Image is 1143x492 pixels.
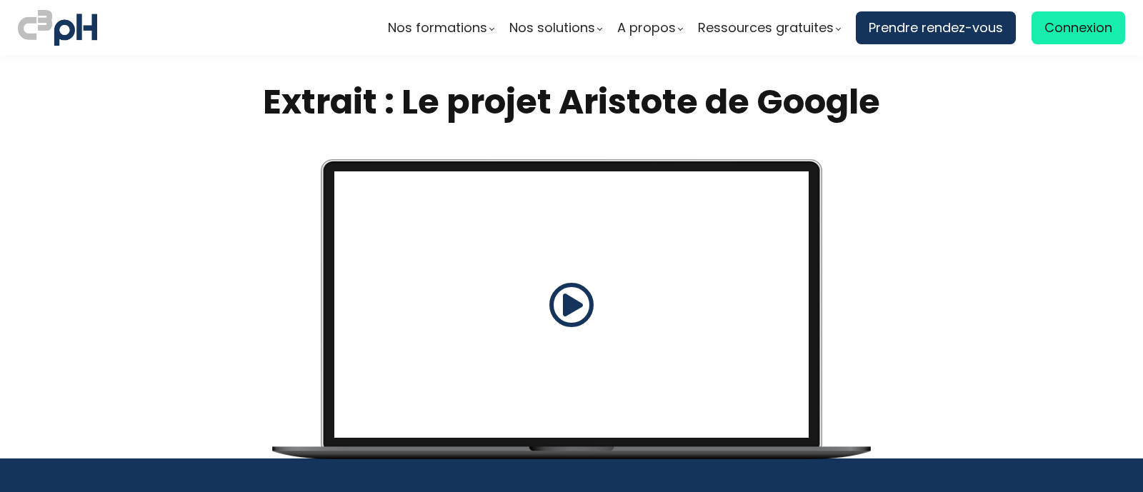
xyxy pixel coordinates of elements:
span: Nos formations [388,17,487,39]
a: Prendre rendez-vous [856,11,1016,44]
span: Prendre rendez-vous [869,17,1003,39]
img: logo C3PH [18,7,97,49]
span: A propos [617,17,676,39]
span: Nos solutions [509,17,595,39]
span: Ressources gratuites [698,17,834,39]
h1: Extrait : Le projet Aristote de Google [171,81,972,124]
a: Connexion [1032,11,1125,44]
span: Connexion [1044,17,1112,39]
